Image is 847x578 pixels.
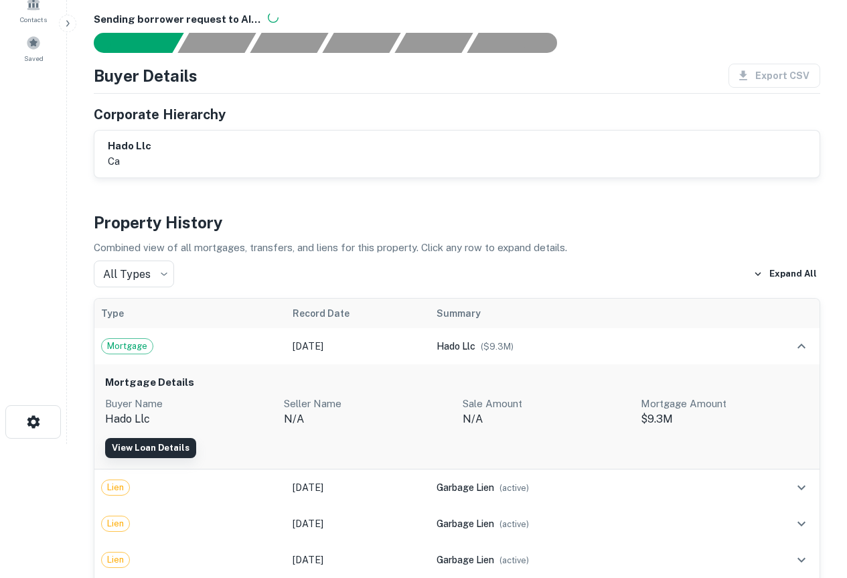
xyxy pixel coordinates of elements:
[499,519,529,529] span: ( active )
[437,482,494,493] span: garbage lien
[463,411,631,427] p: N/A
[322,33,400,53] div: Principals found, AI now looking for contact information...
[780,471,847,535] iframe: Chat Widget
[94,104,226,125] h5: Corporate Hierarchy
[463,396,631,412] p: Sale Amount
[94,261,174,287] div: All Types
[105,396,273,412] p: Buyer Name
[4,30,63,66] a: Saved
[20,14,47,25] span: Contacts
[790,335,813,358] button: expand row
[24,53,44,64] span: Saved
[94,210,820,234] h4: Property History
[790,549,813,571] button: expand row
[102,340,153,353] span: Mortgage
[430,299,745,328] th: Summary
[481,342,514,352] span: ($ 9.3M )
[105,411,273,427] p: hado llc
[437,341,475,352] span: hado llc
[177,33,256,53] div: Your request is received and processing...
[641,411,809,427] p: $9.3M
[286,469,431,506] td: [DATE]
[78,33,178,53] div: Sending borrower request to AI...
[108,139,151,154] h6: hado llc
[467,33,573,53] div: AI fulfillment process complete.
[102,553,129,567] span: Lien
[108,153,151,169] p: ca
[102,517,129,530] span: Lien
[394,33,473,53] div: Principals found, still searching for contact information. This may take time...
[105,375,809,390] h6: Mortgage Details
[286,299,431,328] th: Record Date
[286,506,431,542] td: [DATE]
[499,483,529,493] span: ( active )
[437,555,494,565] span: garbage lien
[286,542,431,578] td: [DATE]
[284,396,452,412] p: Seller Name
[437,518,494,529] span: garbage lien
[750,264,820,284] button: Expand All
[499,555,529,565] span: ( active )
[250,33,328,53] div: Documents found, AI parsing details...
[641,396,809,412] p: Mortgage Amount
[284,411,452,427] p: n/a
[94,240,820,256] p: Combined view of all mortgages, transfers, and liens for this property. Click any row to expand d...
[286,328,431,364] td: [DATE]
[105,438,196,458] a: View Loan Details
[94,299,286,328] th: Type
[94,12,820,27] h6: Sending borrower request to AI...
[94,64,198,88] h4: Buyer Details
[102,481,129,494] span: Lien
